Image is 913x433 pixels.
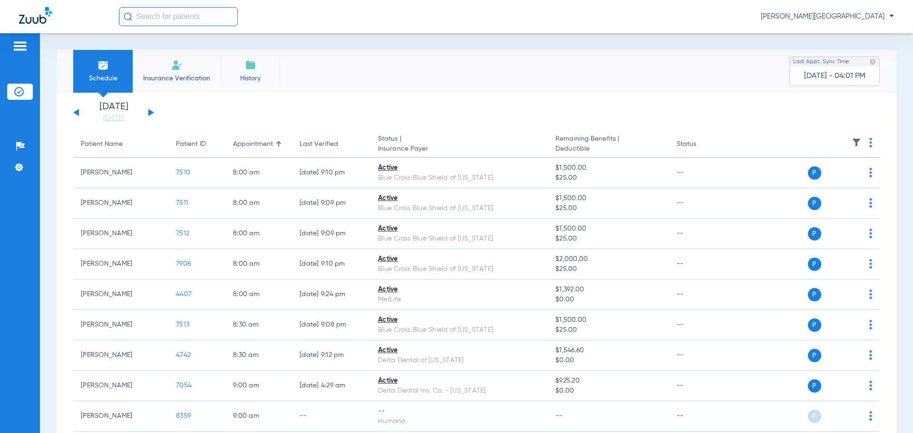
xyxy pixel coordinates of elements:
[73,188,168,219] td: [PERSON_NAME]
[555,203,661,213] span: $25.00
[233,139,273,149] div: Appointment
[73,401,168,432] td: [PERSON_NAME]
[808,318,821,332] span: P
[233,139,284,149] div: Appointment
[176,291,192,298] span: 4407
[869,411,872,421] img: group-dot-blue.svg
[869,320,872,329] img: group-dot-blue.svg
[176,413,191,419] span: 8359
[85,102,142,123] li: [DATE]
[669,279,733,310] td: --
[548,131,669,158] th: Remaining Benefits |
[176,200,188,206] span: 7511
[669,158,733,188] td: --
[555,285,661,295] span: $1,392.00
[12,40,28,52] img: hamburger-icon
[555,295,661,305] span: $0.00
[225,340,292,371] td: 8:30 AM
[808,227,821,241] span: P
[292,310,370,340] td: [DATE] 9:08 PM
[869,198,872,208] img: group-dot-blue.svg
[378,315,540,325] div: Active
[300,139,338,149] div: Last Verified
[808,258,821,271] span: P
[378,386,540,396] div: Delta Dental Ins. Co. - [US_STATE]
[869,138,872,147] img: group-dot-blue.svg
[555,173,661,183] span: $25.00
[225,310,292,340] td: 8:30 AM
[292,340,370,371] td: [DATE] 9:12 PM
[378,144,540,154] span: Insurance Payer
[176,321,189,328] span: 7513
[245,59,256,71] img: History
[555,346,661,356] span: $1,546.60
[176,260,191,267] span: 7906
[378,416,540,426] div: Humana
[852,138,861,147] img: filter.svg
[378,254,540,264] div: Active
[81,139,123,149] div: Patient Name
[555,163,661,173] span: $1,500.00
[73,371,168,401] td: [PERSON_NAME]
[73,249,168,279] td: [PERSON_NAME]
[378,285,540,295] div: Active
[669,188,733,219] td: --
[292,401,370,432] td: --
[669,249,733,279] td: --
[378,234,540,244] div: Blue Cross Blue Shield of [US_STATE]
[176,139,218,149] div: Patient ID
[225,219,292,249] td: 8:00 AM
[869,58,876,65] img: last sync help info
[225,249,292,279] td: 8:00 AM
[171,59,183,71] img: Manual Insurance Verification
[808,166,821,180] span: P
[555,376,661,386] span: $925.20
[555,144,661,154] span: Deductible
[555,413,563,419] span: --
[869,259,872,269] img: group-dot-blue.svg
[292,279,370,310] td: [DATE] 9:24 PM
[669,219,733,249] td: --
[669,401,733,432] td: --
[555,234,661,244] span: $25.00
[555,356,661,366] span: $0.00
[669,310,733,340] td: --
[378,376,540,386] div: Active
[793,57,850,67] span: Last Appt. Sync Time:
[378,295,540,305] div: MetLife
[555,254,661,264] span: $2,000.00
[225,279,292,310] td: 8:00 AM
[81,139,161,149] div: Patient Name
[119,7,238,26] input: Search for patients
[669,131,733,158] th: Status
[228,74,273,83] span: History
[808,288,821,301] span: P
[669,340,733,371] td: --
[370,131,548,158] th: Status |
[73,279,168,310] td: [PERSON_NAME]
[140,74,214,83] span: Insurance Verification
[176,352,191,358] span: 4742
[555,325,661,335] span: $25.00
[378,193,540,203] div: Active
[292,188,370,219] td: [DATE] 9:09 PM
[808,197,821,210] span: P
[73,340,168,371] td: [PERSON_NAME]
[176,139,206,149] div: Patient ID
[378,406,540,416] div: --
[555,386,661,396] span: $0.00
[761,12,894,21] span: [PERSON_NAME][GEOGRAPHIC_DATA]
[808,410,821,423] span: P
[378,264,540,274] div: Blue Cross Blue Shield of [US_STATE]
[124,12,132,21] img: Search Icon
[225,158,292,188] td: 8:00 AM
[808,349,821,362] span: P
[80,74,126,83] span: Schedule
[85,114,142,123] a: [DATE]
[378,173,540,183] div: Blue Cross Blue Shield of [US_STATE]
[225,401,292,432] td: 9:00 AM
[808,379,821,393] span: P
[869,350,872,360] img: group-dot-blue.svg
[869,229,872,238] img: group-dot-blue.svg
[555,224,661,234] span: $1,500.00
